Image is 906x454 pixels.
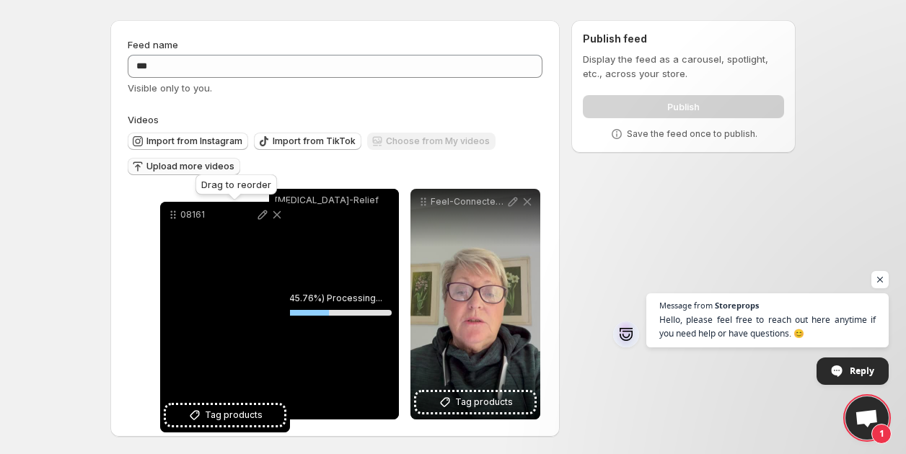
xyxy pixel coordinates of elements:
span: Visible only to you. [128,82,212,94]
button: Import from Instagram [128,133,248,150]
a: Open chat [845,396,889,440]
button: Tag products [166,405,284,425]
h2: Publish feed [583,32,784,46]
span: Storeprops [715,301,759,309]
span: Tag products [205,408,263,422]
p: Feel-Connected-Testimonial [431,196,506,208]
span: Hello, please feel free to reach out here anytime if you need help or have questions. 😊 [659,313,876,340]
span: Reply [850,358,874,383]
p: [MEDICAL_DATA]-Relief [275,195,393,206]
span: Import from Instagram [146,135,242,147]
p: Save the feed once to publish. [627,128,757,140]
div: Feel-Connected-TestimonialTag products [410,189,540,419]
span: Message from [659,301,713,309]
p: Display the feed as a carousel, spotlight, etc., across your store. [583,52,784,81]
div: [MEDICAL_DATA]-Relief(45.76%) Processing...45.75732037348513% [269,189,399,419]
button: Tag products [416,392,535,412]
span: Import from TikTok [273,135,356,147]
div: 08161Tag products [160,202,290,432]
span: 1 [871,424,892,444]
button: Upload more videos [128,158,240,175]
p: 08161 [180,209,255,221]
span: Upload more videos [146,161,234,172]
span: Videos [128,114,159,125]
span: Feed name [128,39,178,50]
span: Tag products [455,395,513,409]
button: Import from TikTok [254,133,361,150]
